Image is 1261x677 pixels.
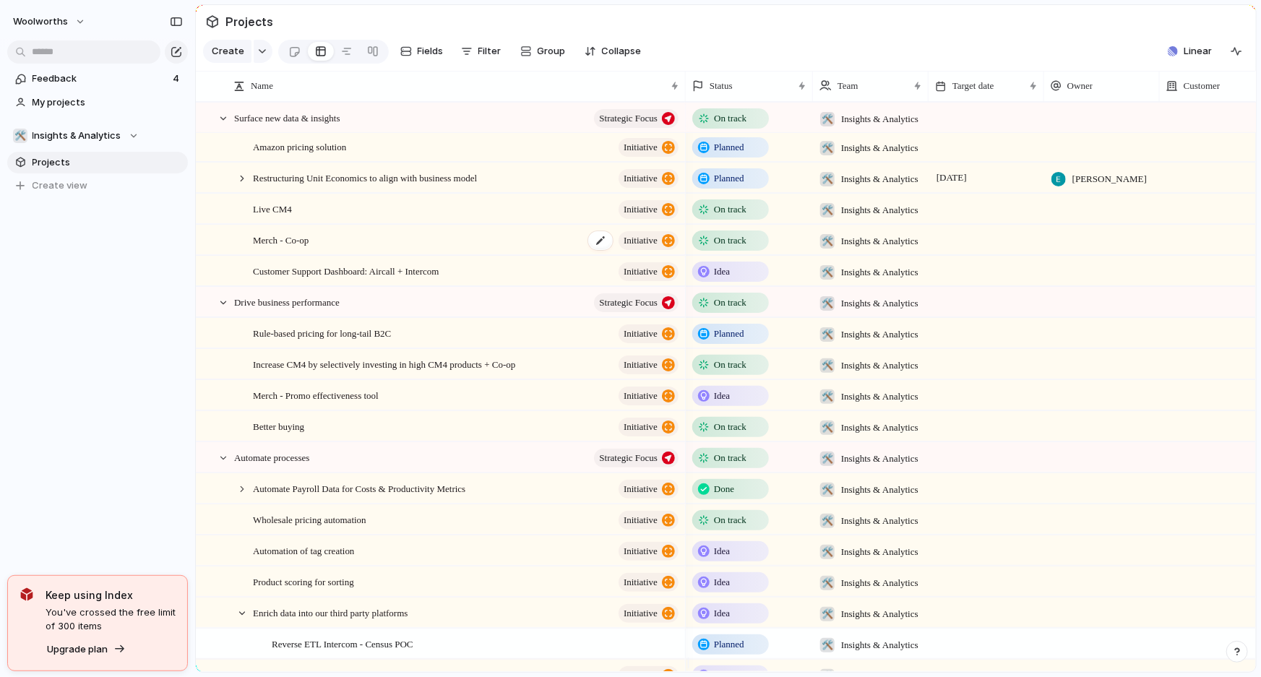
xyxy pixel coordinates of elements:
span: Planned [714,171,744,186]
span: Team [838,79,858,93]
span: Idea [714,544,730,559]
button: Upgrade plan [43,639,130,660]
span: On track [714,202,746,217]
span: On track [714,513,746,527]
span: initiative [624,262,658,282]
span: Reverse ETL Intercom - Census POC [272,635,413,652]
span: Increase CM4 by selectively investing in high CM4 products + Co-op [253,355,515,372]
span: initiative [624,417,658,437]
span: Owner [1067,79,1093,93]
div: 🛠️ [820,265,835,280]
span: Filter [478,44,502,59]
span: Name [251,79,273,93]
span: Strategic Focus [599,293,658,313]
span: Insights & Analytics [841,638,918,652]
span: Insights & Analytics [33,129,121,143]
button: Create [203,40,251,63]
div: 🛠️ [820,327,835,342]
div: 🛠️ [820,389,835,404]
span: Insights & Analytics [841,234,918,249]
span: Automate Payroll Data for Costs & Productivity Metrics [253,480,465,496]
span: Keep using Index [46,587,176,603]
span: Insights & Analytics [841,483,918,497]
span: Insights & Analytics [841,514,918,528]
span: Customer [1184,79,1221,93]
div: 🛠️ [820,576,835,590]
span: On track [714,296,746,310]
span: Feedback [33,72,168,86]
span: [DATE] [933,169,971,186]
button: initiative [619,604,679,623]
div: 🛠️ [820,112,835,126]
span: On track [714,420,746,434]
span: Group [538,44,566,59]
button: initiative [619,573,679,592]
span: Rule-based pricing for long-tail B2C [253,324,391,341]
span: Status [710,79,733,93]
div: 🛠️ [820,296,835,311]
span: On track [714,358,746,372]
span: initiative [624,355,658,375]
div: 🛠️ [820,514,835,528]
button: Group [513,40,573,63]
button: initiative [619,355,679,374]
span: initiative [624,199,658,220]
span: On track [714,233,746,248]
span: Enrich data into our third party platforms [253,604,408,621]
button: Create view [7,175,188,197]
span: Idea [714,606,730,621]
span: Automate processes [234,449,309,465]
span: Idea [714,575,730,590]
span: Surface new data & insights [234,109,340,126]
button: initiative [619,480,679,499]
span: Planned [714,327,744,341]
div: 🛠️ [820,358,835,373]
span: Insights & Analytics [841,358,918,373]
span: Target date [952,79,994,93]
div: 🛠️ [820,234,835,249]
span: initiative [624,510,658,530]
div: 🛠️ [820,638,835,652]
div: 🛠️ [820,141,835,155]
span: Planned [714,637,744,652]
a: My projects [7,92,188,113]
div: 🛠️ [13,129,27,143]
span: Wholesale pricing automation [253,511,366,527]
span: Planned [714,140,744,155]
span: Merch - Promo effectiveness tool [253,387,379,403]
span: Insights & Analytics [841,389,918,404]
button: initiative [619,200,679,219]
button: Collapse [579,40,647,63]
button: initiative [619,387,679,405]
span: Insights & Analytics [841,421,918,435]
div: 🛠️ [820,421,835,435]
span: Live CM4 [253,200,292,217]
span: initiative [624,324,658,344]
span: initiative [624,137,658,158]
span: On track [714,111,746,126]
span: Collapse [602,44,642,59]
button: initiative [619,511,679,530]
span: Merch - Co-op [253,231,309,248]
span: Create [212,44,244,59]
span: Done [714,482,734,496]
span: initiative [624,541,658,561]
button: initiative [619,231,679,250]
span: Automation of tag creation [253,542,354,559]
button: woolworths [7,10,93,33]
span: Insights & Analytics [841,172,918,186]
span: Insights & Analytics [841,607,918,621]
div: 🛠️ [820,203,835,217]
button: 🛠️Insights & Analytics [7,125,188,147]
div: 🛠️ [820,545,835,559]
span: Insights & Analytics [841,452,918,466]
span: initiative [624,572,658,592]
button: Fields [395,40,449,63]
div: 🛠️ [820,172,835,186]
span: Insights & Analytics [841,296,918,311]
button: Strategic Focus [594,449,679,467]
span: woolworths [13,14,68,29]
span: Insights & Analytics [841,265,918,280]
button: initiative [619,542,679,561]
span: initiative [624,386,658,406]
